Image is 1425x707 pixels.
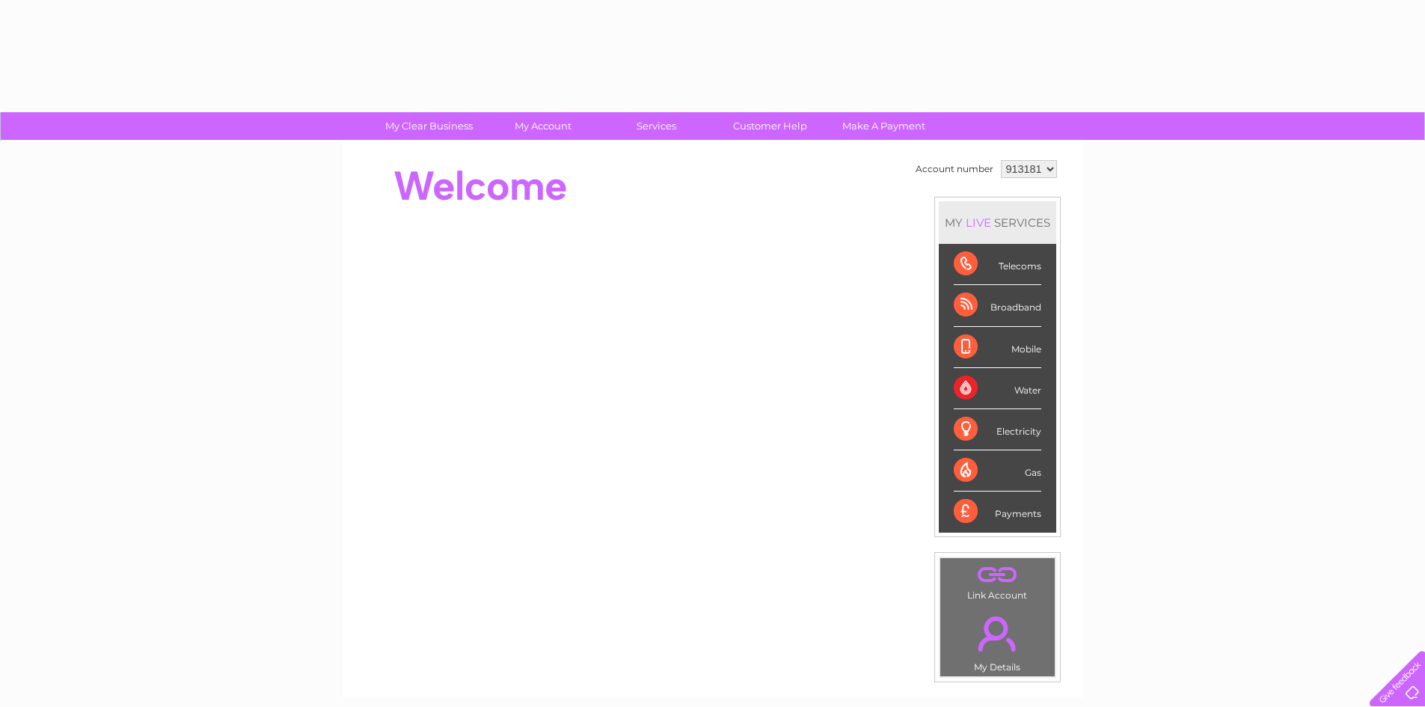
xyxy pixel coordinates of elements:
[481,112,604,140] a: My Account
[954,327,1041,368] div: Mobile
[912,156,997,182] td: Account number
[954,450,1041,492] div: Gas
[954,492,1041,532] div: Payments
[954,368,1041,409] div: Water
[954,409,1041,450] div: Electricity
[939,201,1056,244] div: MY SERVICES
[954,285,1041,326] div: Broadband
[708,112,832,140] a: Customer Help
[944,607,1051,660] a: .
[940,557,1055,605] td: Link Account
[944,562,1051,588] a: .
[367,112,491,140] a: My Clear Business
[954,244,1041,285] div: Telecoms
[940,604,1055,677] td: My Details
[595,112,718,140] a: Services
[822,112,946,140] a: Make A Payment
[963,215,994,230] div: LIVE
